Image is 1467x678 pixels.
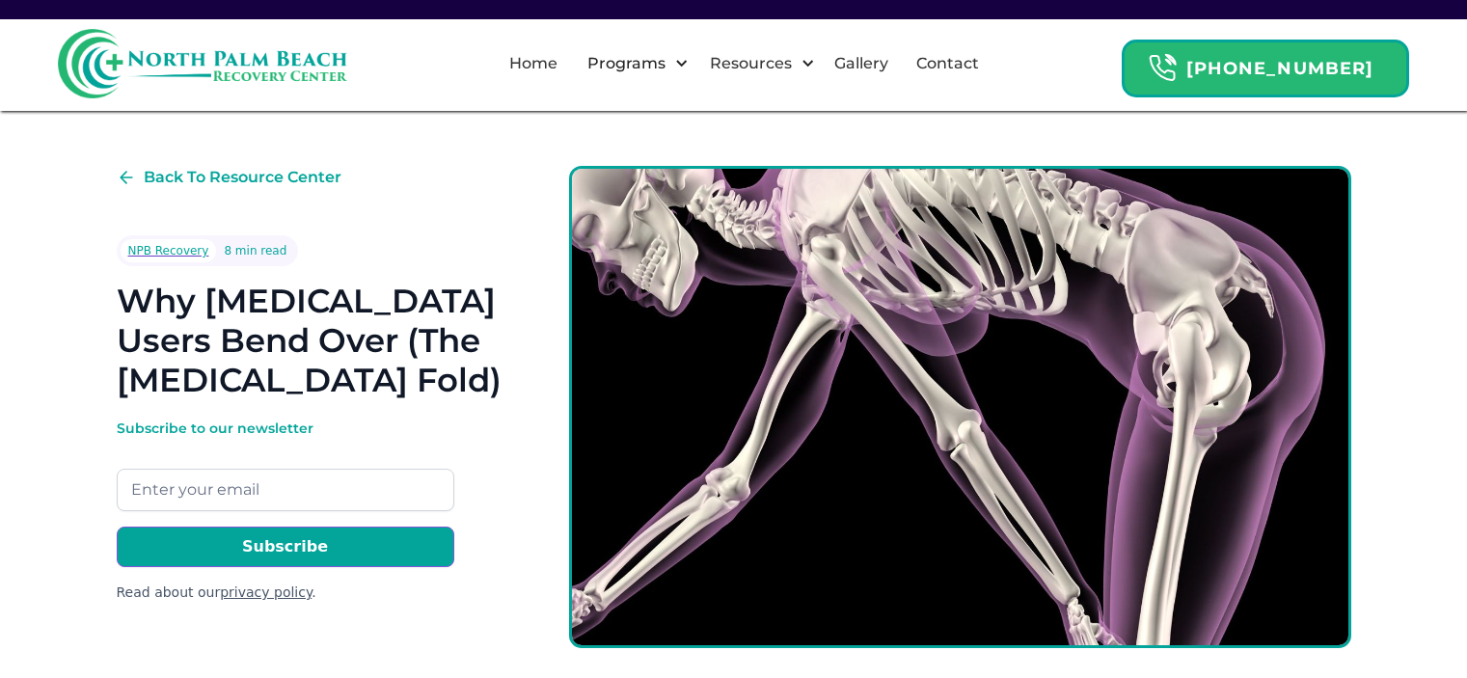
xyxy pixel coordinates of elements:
[117,282,507,399] h1: Why [MEDICAL_DATA] Users Bend Over (The [MEDICAL_DATA] Fold)
[117,469,454,511] input: Enter your email
[121,239,217,262] a: NPB Recovery
[583,52,670,75] div: Programs
[128,241,209,260] div: NPB Recovery
[1122,30,1409,97] a: Header Calendar Icons[PHONE_NUMBER]
[823,33,900,95] a: Gallery
[220,584,312,600] a: privacy policy
[117,166,341,189] a: Back To Resource Center
[224,241,286,260] div: 8 min read
[117,419,454,438] div: Subscribe to our newsletter
[1148,53,1177,83] img: Header Calendar Icons
[117,419,454,603] form: Email Form
[117,527,454,567] input: Subscribe
[705,52,797,75] div: Resources
[1186,58,1373,79] strong: [PHONE_NUMBER]
[571,33,693,95] div: Programs
[144,166,341,189] div: Back To Resource Center
[117,583,454,603] div: Read about our .
[905,33,991,95] a: Contact
[693,33,820,95] div: Resources
[498,33,569,95] a: Home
